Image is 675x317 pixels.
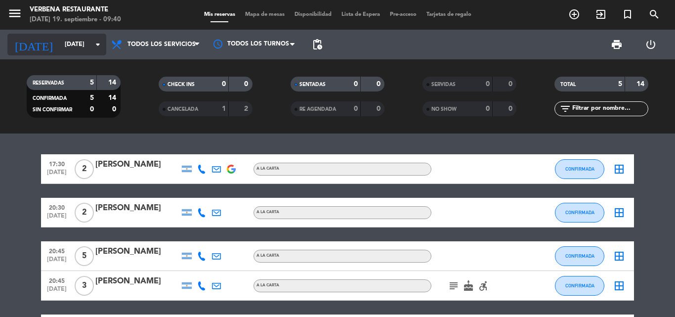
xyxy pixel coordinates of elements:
[565,166,594,172] span: CONFIRMADA
[90,106,94,113] strong: 0
[508,105,514,112] strong: 0
[44,274,69,286] span: 20:45
[311,39,323,50] span: pending_actions
[636,81,646,88] strong: 14
[486,81,490,88] strong: 0
[95,202,179,215] div: [PERSON_NAME]
[30,15,121,25] div: [DATE] 19. septiembre - 09:40
[44,169,69,181] span: [DATE]
[127,41,196,48] span: Todos los servicios
[95,275,179,288] div: [PERSON_NAME]
[44,158,69,169] span: 17:30
[108,79,118,86] strong: 14
[7,6,22,21] i: menu
[555,203,604,223] button: CONFIRMADA
[256,210,279,214] span: A LA CARTA
[33,107,72,112] span: SIN CONFIRMAR
[565,253,594,259] span: CONFIRMADA
[168,82,195,87] span: CHECK INS
[613,163,625,175] i: border_all
[95,245,179,258] div: [PERSON_NAME]
[44,201,69,213] span: 20:30
[613,280,625,292] i: border_all
[448,280,460,292] i: subject
[559,103,571,115] i: filter_list
[75,246,94,266] span: 5
[431,82,456,87] span: SERVIDAS
[256,254,279,258] span: A LA CARTA
[90,79,94,86] strong: 5
[555,159,604,179] button: CONFIRMADA
[555,246,604,266] button: CONFIRMADA
[30,5,121,15] div: Verbena Restaurante
[222,81,226,88] strong: 0
[33,96,67,101] span: CONFIRMADA
[613,250,625,262] i: border_all
[244,105,250,112] strong: 2
[377,105,382,112] strong: 0
[337,12,385,17] span: Lista de Espera
[622,8,633,20] i: turned_in_not
[44,256,69,268] span: [DATE]
[240,12,290,17] span: Mapa de mesas
[7,34,60,55] i: [DATE]
[299,107,336,112] span: RE AGENDADA
[560,82,576,87] span: TOTAL
[595,8,607,20] i: exit_to_app
[199,12,240,17] span: Mis reservas
[354,81,358,88] strong: 0
[648,8,660,20] i: search
[168,107,198,112] span: CANCELADA
[385,12,422,17] span: Pre-acceso
[7,6,22,24] button: menu
[92,39,104,50] i: arrow_drop_down
[477,280,489,292] i: accessible_forward
[299,82,326,87] span: SENTADAS
[568,8,580,20] i: add_circle_outline
[377,81,382,88] strong: 0
[75,276,94,296] span: 3
[222,105,226,112] strong: 1
[44,286,69,297] span: [DATE]
[486,105,490,112] strong: 0
[463,280,474,292] i: cake
[431,107,457,112] span: NO SHOW
[508,81,514,88] strong: 0
[33,81,64,86] span: RESERVADAS
[244,81,250,88] strong: 0
[95,158,179,171] div: [PERSON_NAME]
[112,106,118,113] strong: 0
[108,94,118,101] strong: 14
[90,94,94,101] strong: 5
[256,167,279,171] span: A LA CARTA
[555,276,604,296] button: CONFIRMADA
[422,12,476,17] span: Tarjetas de regalo
[75,159,94,179] span: 2
[611,39,623,50] span: print
[75,203,94,223] span: 2
[645,39,657,50] i: power_settings_new
[227,165,236,174] img: google-logo.png
[633,30,668,59] div: LOG OUT
[613,207,625,219] i: border_all
[618,81,622,88] strong: 5
[565,210,594,215] span: CONFIRMADA
[44,245,69,256] span: 20:45
[44,213,69,224] span: [DATE]
[571,103,648,114] input: Filtrar por nombre...
[354,105,358,112] strong: 0
[290,12,337,17] span: Disponibilidad
[565,283,594,288] span: CONFIRMADA
[256,283,279,287] span: A LA CARTA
